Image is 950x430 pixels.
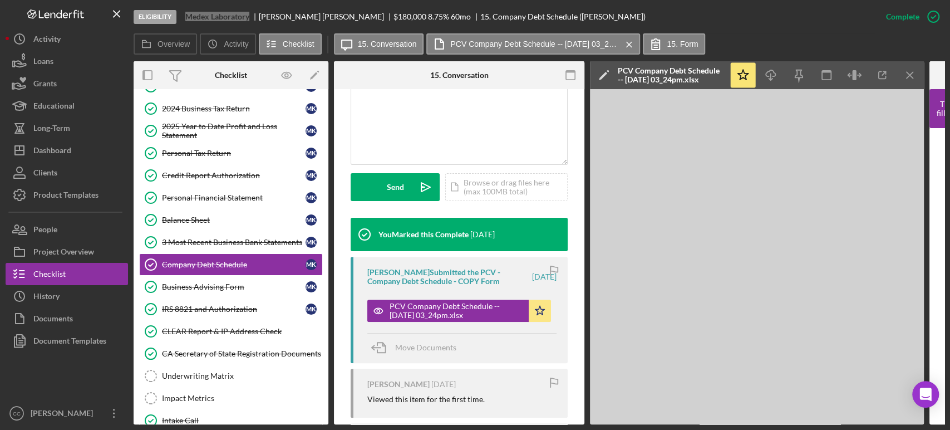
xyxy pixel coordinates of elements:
[215,71,247,80] div: Checklist
[428,12,449,21] div: 8.75 %
[259,33,322,55] button: Checklist
[162,260,306,269] div: Company Debt Schedule
[139,97,323,120] a: 2024 Business Tax ReturnMK
[162,171,306,180] div: Credit Report Authorization
[13,411,21,417] text: CC
[306,259,317,270] div: M K
[162,238,306,247] div: 3 Most Recent Business Bank Statements
[162,349,322,358] div: CA Secretary of State Registration Documents
[450,40,617,48] label: PCV Company Debt Schedule -- [DATE] 03_24pm.xlsx
[259,12,393,21] div: [PERSON_NAME] [PERSON_NAME]
[134,10,176,24] div: Eligibility
[912,381,939,408] div: Open Intercom Messenger
[306,304,317,315] div: M K
[6,330,128,352] button: Document Templates
[28,402,100,427] div: [PERSON_NAME]
[367,380,430,389] div: [PERSON_NAME]
[470,230,495,239] time: 2025-09-29 23:20
[306,192,317,203] div: M K
[306,237,317,248] div: M K
[367,268,530,286] div: [PERSON_NAME] Submitted the PCV - Company Debt Schedule - COPY Form
[451,12,471,21] div: 60 mo
[139,343,323,365] a: CA Secretary of State Registration Documents
[6,402,128,424] button: CC[PERSON_NAME]
[162,104,306,113] div: 2024 Business Tax Return
[139,120,323,142] a: 2025 Year to Date Profit and Loss StatementMK
[139,142,323,164] a: Personal Tax ReturnMK
[395,343,456,352] span: Move Documents
[139,298,323,320] a: IRS 8821 and AuthorizationMK
[139,365,323,387] a: Underwriting Matrix
[306,281,317,292] div: M K
[33,330,106,355] div: Document Templates
[139,320,323,343] a: CLEAR Report & IP Address Check
[532,272,557,281] time: 2025-09-29 19:24
[139,276,323,298] a: Business Advising FormMK
[306,103,317,114] div: M K
[431,380,456,389] time: 2025-09-29 18:33
[162,282,306,291] div: Business Advising Form
[162,372,322,380] div: Underwriting Matrix
[162,216,306,224] div: Balance Sheet
[185,12,249,21] b: Medex Laboratory
[162,394,322,403] div: Impact Metrics
[358,40,417,48] label: 15. Conversation
[390,302,523,320] div: PCV Company Debt Schedule -- [DATE] 03_24pm.xlsx
[224,40,248,48] label: Activity
[306,125,317,136] div: M K
[643,33,705,55] button: 15. Form
[162,122,306,140] div: 2025 Year to Date Profit and Loss Statement
[200,33,255,55] button: Activity
[162,416,322,425] div: Intake Call
[393,12,426,21] span: $180,000
[162,193,306,202] div: Personal Financial Statement
[162,327,322,336] div: CLEAR Report & IP Address Check
[157,40,190,48] label: Overview
[590,89,924,424] iframe: Document Preview
[306,148,317,159] div: M K
[875,6,944,28] button: Complete
[134,33,197,55] button: Overview
[139,231,323,253] a: 3 Most Recent Business Bank StatementsMK
[367,300,551,322] button: PCV Company Debt Schedule -- [DATE] 03_24pm.xlsx
[351,173,440,201] button: Send
[886,6,919,28] div: Complete
[139,387,323,409] a: Impact Metrics
[139,164,323,187] a: Credit Report AuthorizationMK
